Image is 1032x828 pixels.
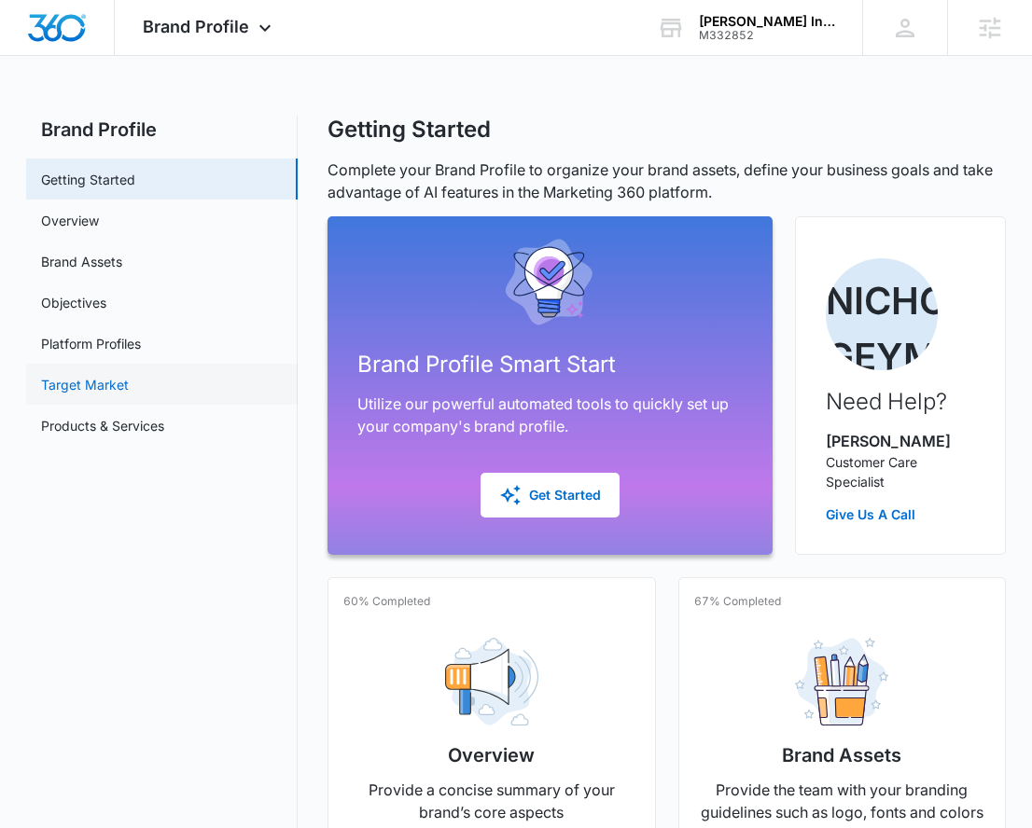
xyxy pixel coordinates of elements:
[357,393,735,437] p: Utilize our powerful automated tools to quickly set up your company's brand profile.
[41,334,141,353] a: Platform Profiles
[826,430,976,452] p: [PERSON_NAME]
[41,293,106,312] a: Objectives
[694,593,781,610] p: 67% Completed
[143,17,249,36] span: Brand Profile
[41,211,99,230] a: Overview
[694,779,991,823] p: Provide the team with your branding guidelines such as logo, fonts and colors
[481,473,620,517] button: Get Started
[826,504,976,524] a: Give Us A Call
[448,741,535,769] h2: Overview
[499,484,601,506] div: Get Started
[41,416,164,435] a: Products & Services
[41,252,122,271] a: Brand Assets
[328,116,491,144] h1: Getting Started
[826,452,976,491] p: Customer Care Specialist
[782,741,901,769] h2: Brand Assets
[343,779,640,823] p: Provide a concise summary of your brand’s core aspects
[41,170,135,189] a: Getting Started
[699,29,835,42] div: account id
[26,116,298,144] h2: Brand Profile
[343,593,430,610] p: 60% Completed
[41,375,129,394] a: Target Market
[826,385,976,419] h2: Need Help?
[826,258,938,370] img: Nicholas Geymann
[357,348,735,381] h2: Brand Profile Smart Start
[328,159,1007,203] p: Complete your Brand Profile to organize your brand assets, define your business goals and take ad...
[699,14,835,29] div: account name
